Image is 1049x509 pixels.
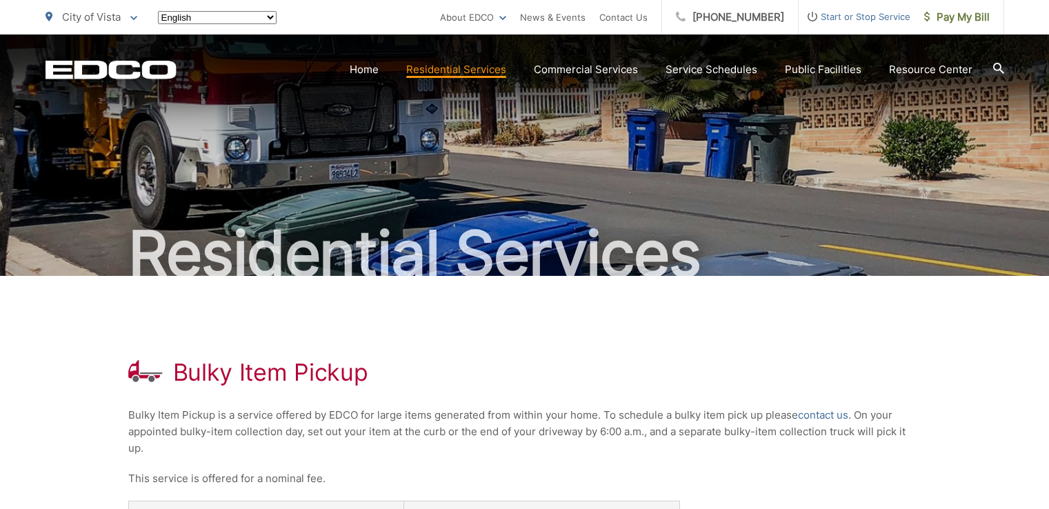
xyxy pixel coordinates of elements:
p: This service is offered for a nominal fee. [128,470,921,487]
a: Commercial Services [534,61,638,78]
a: contact us [798,407,848,423]
a: News & Events [520,9,586,26]
a: Resource Center [889,61,972,78]
a: About EDCO [440,9,506,26]
p: Bulky Item Pickup is a service offered by EDCO for large items generated from within your home. T... [128,407,921,457]
a: Residential Services [406,61,506,78]
h2: Residential Services [46,219,1004,288]
span: Pay My Bill [924,9,990,26]
a: EDCD logo. Return to the homepage. [46,60,177,79]
a: Public Facilities [785,61,861,78]
h1: Bulky Item Pickup [173,359,368,386]
a: Contact Us [599,9,648,26]
a: Home [350,61,379,78]
select: Select a language [158,11,277,24]
a: Service Schedules [666,61,757,78]
span: City of Vista [62,10,121,23]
